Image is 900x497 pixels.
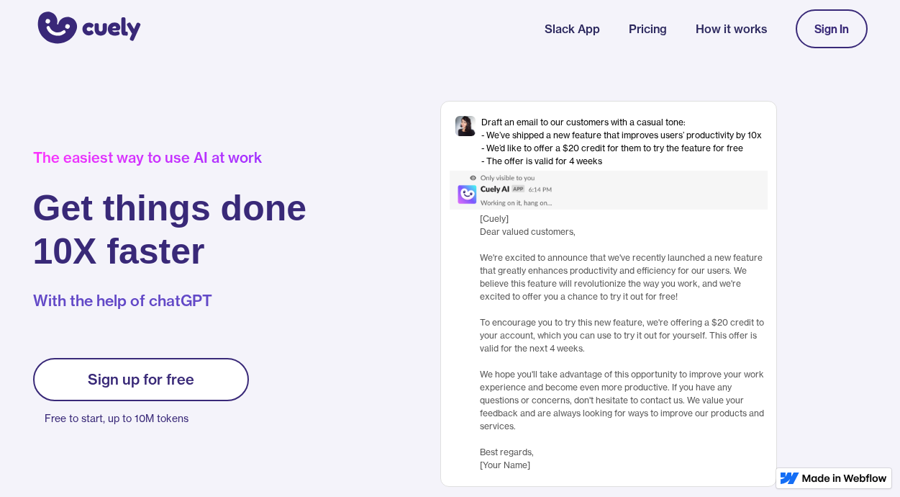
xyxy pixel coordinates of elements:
a: home [33,2,141,55]
div: [Cuely] Dear valued customers, ‍ We're excited to announce that we've recently launched a new fea... [480,212,768,472]
div: The easiest way to use AI at work [33,149,307,166]
a: Sign In [796,9,868,48]
p: With the help of chatGPT [33,290,307,312]
a: Slack App [545,20,600,37]
p: Free to start, up to 10M tokens [45,408,249,429]
div: Sign In [814,22,849,35]
a: Pricing [629,20,667,37]
h1: Get things done 10X faster [33,187,307,273]
div: Sign up for free [88,371,194,388]
a: Sign up for free [33,358,249,401]
img: Made in Webflow [802,474,887,483]
a: How it works [696,20,767,37]
div: Draft an email to our customers with a casual tone: - We’ve shipped a new feature that improves u... [481,116,762,168]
